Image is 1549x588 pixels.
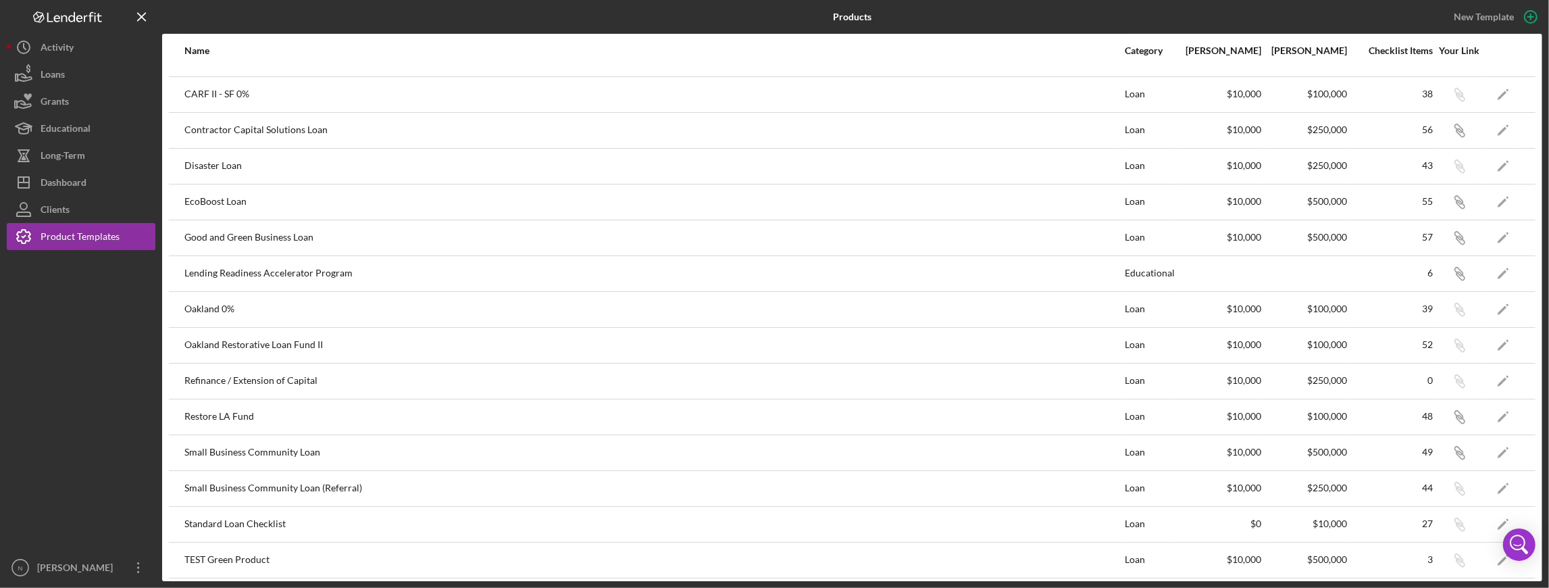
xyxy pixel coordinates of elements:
[1177,124,1261,135] div: $10,000
[41,223,120,253] div: Product Templates
[41,88,69,118] div: Grants
[1348,89,1433,99] div: 38
[7,196,155,223] button: Clients
[1263,303,1347,314] div: $100,000
[1125,328,1175,362] div: Loan
[184,400,1123,434] div: Restore LA Fund
[1125,45,1175,56] div: Category
[41,169,86,199] div: Dashboard
[1348,375,1433,386] div: 0
[1503,529,1535,561] div: Open Intercom Messenger
[1125,185,1175,219] div: Loan
[1263,375,1347,386] div: $250,000
[184,472,1123,506] div: Small Business Community Loan (Referral)
[7,34,155,61] button: Activity
[1177,89,1261,99] div: $10,000
[1125,472,1175,506] div: Loan
[1348,554,1433,565] div: 3
[1177,196,1261,207] div: $10,000
[1348,232,1433,243] div: 57
[7,88,155,115] button: Grants
[41,196,70,226] div: Clients
[1125,293,1175,326] div: Loan
[1263,232,1347,243] div: $500,000
[1125,149,1175,183] div: Loan
[1348,196,1433,207] div: 55
[184,45,1123,56] div: Name
[1454,7,1514,27] div: New Template
[1263,411,1347,422] div: $100,000
[1348,124,1433,135] div: 56
[1446,7,1542,27] button: New Template
[1125,400,1175,434] div: Loan
[41,61,65,91] div: Loans
[1263,483,1347,493] div: $250,000
[184,78,1123,112] div: CARF II - SF 0%
[1348,483,1433,493] div: 44
[7,61,155,88] button: Loans
[1434,45,1485,56] div: Your Link
[184,221,1123,255] div: Good and Green Business Loan
[1125,436,1175,470] div: Loan
[41,142,85,172] div: Long-Term
[184,328,1123,362] div: Oakland Restorative Loan Fund II
[1263,89,1347,99] div: $100,000
[184,185,1123,219] div: EcoBoost Loan
[41,34,74,64] div: Activity
[1125,114,1175,147] div: Loan
[184,149,1123,183] div: Disaster Loan
[184,436,1123,470] div: Small Business Community Loan
[184,114,1123,147] div: Contractor Capital Solutions Loan
[1177,375,1261,386] div: $10,000
[41,115,91,145] div: Educational
[1348,518,1433,529] div: 27
[1348,411,1433,422] div: 48
[1263,339,1347,350] div: $100,000
[1263,518,1347,529] div: $10,000
[1177,554,1261,565] div: $10,000
[7,142,155,169] button: Long-Term
[1125,257,1175,291] div: Educational
[184,293,1123,326] div: Oakland 0%
[184,508,1123,541] div: Standard Loan Checklist
[1348,339,1433,350] div: 52
[1177,483,1261,493] div: $10,000
[7,554,155,581] button: N[PERSON_NAME]
[7,115,155,142] a: Educational
[1348,268,1433,278] div: 6
[1125,508,1175,541] div: Loan
[1125,78,1175,112] div: Loan
[1125,364,1175,398] div: Loan
[1177,518,1261,529] div: $0
[1348,160,1433,171] div: 43
[1177,45,1261,56] div: [PERSON_NAME]
[1263,45,1347,56] div: [PERSON_NAME]
[1125,543,1175,577] div: Loan
[1125,221,1175,255] div: Loan
[1177,411,1261,422] div: $10,000
[34,554,122,585] div: [PERSON_NAME]
[184,364,1123,398] div: Refinance / Extension of Capital
[1263,447,1347,458] div: $500,000
[1263,196,1347,207] div: $500,000
[1348,45,1433,56] div: Checklist Items
[1177,447,1261,458] div: $10,000
[18,564,23,572] text: N
[184,257,1123,291] div: Lending Readiness Accelerator Program
[1348,447,1433,458] div: 49
[1177,160,1261,171] div: $10,000
[184,543,1123,577] div: TEST Green Product
[1177,232,1261,243] div: $10,000
[1177,303,1261,314] div: $10,000
[7,169,155,196] button: Dashboard
[7,223,155,250] button: Product Templates
[1263,554,1347,565] div: $500,000
[1263,124,1347,135] div: $250,000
